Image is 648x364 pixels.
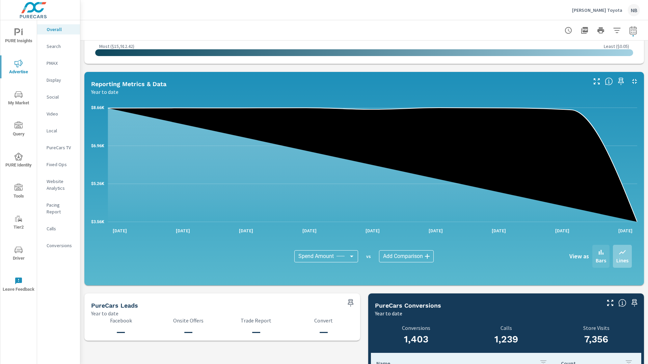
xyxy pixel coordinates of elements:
h3: — [159,326,218,338]
div: Local [37,126,80,136]
p: [DATE] [171,227,195,234]
p: [PERSON_NAME] Toyota [572,7,622,13]
button: Make Fullscreen [591,76,602,87]
span: My Market [2,90,35,107]
p: Conversions [375,325,457,331]
span: Save this to your personalized report [629,297,640,308]
p: Calls [47,225,75,232]
button: Select Date Range [626,24,640,37]
div: Pacing Report [37,200,80,217]
div: Social [37,92,80,102]
p: Search [47,43,75,50]
span: Save this to your personalized report [616,76,626,87]
text: $6.96K [91,144,104,148]
span: PURE Identity [2,153,35,169]
span: Save this to your personalized report [345,297,356,308]
div: PureCars TV [37,142,80,153]
p: Fixed Ops [47,161,75,168]
p: Bars [596,256,606,264]
p: [DATE] [550,227,574,234]
p: Trade Report [226,317,286,323]
p: [DATE] [487,227,511,234]
text: $8.66K [91,105,104,110]
button: "Export Report to PDF" [578,24,591,37]
button: Apply Filters [610,24,624,37]
p: [DATE] [424,227,448,234]
h6: View as [569,253,589,260]
div: Search [37,41,80,51]
p: Website Analytics [47,178,75,191]
p: [DATE] [108,227,132,234]
div: Display [37,75,80,85]
p: PMAX [47,60,75,67]
p: Year to date [91,88,118,96]
span: Leave Feedback [2,277,35,293]
h5: PureCars Leads [91,302,138,309]
div: Conversions [37,240,80,251]
p: [DATE] [614,227,637,234]
p: Calls [465,325,547,331]
h3: 7,356 [551,334,641,345]
span: Understand performance data overtime and see how metrics compare to each other. [605,77,613,85]
p: Convert [294,317,353,323]
h5: PureCars Conversions [375,302,441,309]
h3: — [91,326,151,338]
button: Minimize Widget [629,76,640,87]
p: Most ( $15,912.42 ) [99,43,134,49]
span: Driver [2,246,35,262]
p: Pacing Report [47,202,75,215]
text: $3.56K [91,219,104,224]
div: Fixed Ops [37,159,80,170]
div: Video [37,109,80,119]
p: Display [47,77,75,83]
div: PMAX [37,58,80,68]
p: Local [47,127,75,134]
p: Least ( $0.05 ) [604,43,629,49]
p: [DATE] [361,227,384,234]
button: Print Report [594,24,607,37]
h5: Reporting Metrics & Data [91,80,166,87]
h3: 1,403 [375,334,457,345]
span: Spend Amount [298,253,334,260]
text: $5.26K [91,181,104,186]
span: Tier2 [2,215,35,231]
div: nav menu [0,20,37,300]
p: Store Visits [551,325,641,331]
p: [DATE] [298,227,321,234]
span: PURE Insights [2,28,35,45]
h3: — [226,326,286,338]
h3: — [294,326,353,338]
h3: 1,239 [465,334,547,345]
div: Calls [37,224,80,234]
div: Website Analytics [37,176,80,193]
span: Advertise [2,59,35,76]
p: Overall [47,26,75,33]
div: Spend Amount [294,250,358,262]
p: Facebook [91,317,151,323]
span: Tools [2,184,35,200]
button: Make Fullscreen [605,297,616,308]
p: Onsite Offers [159,317,218,323]
span: Query [2,122,35,138]
div: NB [628,4,640,16]
p: Year to date [91,309,118,317]
p: Video [47,110,75,117]
p: Year to date [375,309,402,317]
span: Add Comparison [383,253,423,260]
p: Lines [616,256,628,264]
p: [DATE] [234,227,258,234]
p: Conversions [47,242,75,249]
span: Understand conversion over the selected time range. [618,299,626,307]
div: Add Comparison [379,250,434,262]
p: vs [358,253,379,259]
p: PureCars TV [47,144,75,151]
p: Social [47,94,75,100]
div: Overall [37,24,80,34]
